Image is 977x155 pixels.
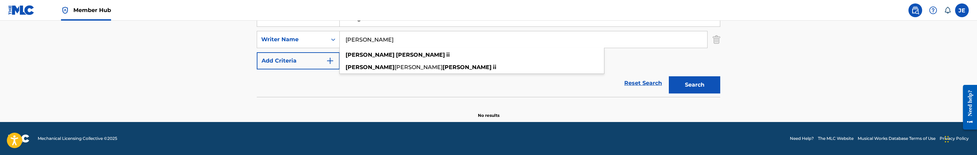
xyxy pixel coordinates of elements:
[261,35,323,44] div: Writer Name
[929,6,937,14] img: help
[257,52,340,69] button: Add Criteria
[346,64,395,70] strong: [PERSON_NAME]
[478,104,499,119] p: No results
[944,7,951,14] div: Notifications
[346,52,395,58] strong: [PERSON_NAME]
[945,129,949,150] div: Drag
[326,57,334,65] img: 9d2ae6d4665cec9f34b9.svg
[395,64,443,70] span: [PERSON_NAME]
[955,3,969,17] div: User Menu
[38,135,117,142] span: Mechanical Licensing Collective © 2025
[396,52,445,58] strong: [PERSON_NAME]
[958,79,977,135] iframe: Resource Center
[443,64,492,70] strong: [PERSON_NAME]
[8,134,29,143] img: logo
[940,135,969,142] a: Privacy Policy
[446,52,450,58] strong: ii
[621,76,665,91] a: Reset Search
[858,135,936,142] a: Musical Works Database Terms of Use
[73,6,111,14] span: Member Hub
[669,76,720,93] button: Search
[943,122,977,155] iframe: Chat Widget
[61,6,69,14] img: Top Rightsholder
[908,3,922,17] a: Public Search
[790,135,814,142] a: Need Help?
[8,5,35,15] img: MLC Logo
[257,10,720,97] form: Search Form
[713,31,720,48] img: Delete Criterion
[926,3,940,17] div: Help
[818,135,854,142] a: The MLC Website
[911,6,919,14] img: search
[493,64,496,70] strong: ii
